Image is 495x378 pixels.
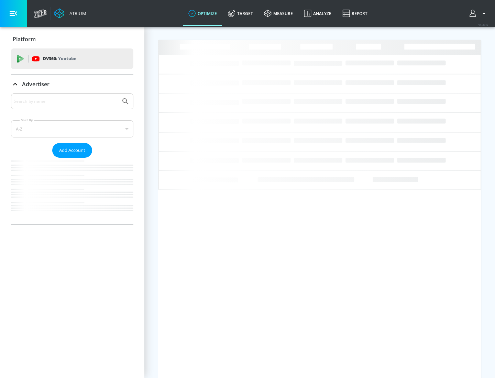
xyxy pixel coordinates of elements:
a: optimize [183,1,222,26]
p: Advertiser [22,80,49,88]
a: Atrium [54,8,86,19]
span: Add Account [59,146,85,154]
a: Analyze [298,1,337,26]
a: measure [258,1,298,26]
input: Search by name [14,97,118,106]
div: Advertiser [11,93,133,224]
div: Atrium [67,10,86,16]
p: DV360: [43,55,76,63]
p: Youtube [58,55,76,62]
span: v 4.33.5 [478,23,488,26]
a: Report [337,1,373,26]
button: Add Account [52,143,92,158]
nav: list of Advertiser [11,158,133,224]
p: Platform [13,35,36,43]
div: Advertiser [11,75,133,94]
a: Target [222,1,258,26]
div: Platform [11,30,133,49]
label: Sort By [20,118,34,122]
div: DV360: Youtube [11,48,133,69]
div: A-Z [11,120,133,137]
